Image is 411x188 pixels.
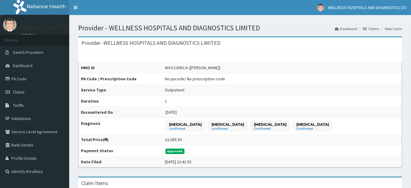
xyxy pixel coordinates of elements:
span: WELLNESS HOSPITALS AND DIAGNOSTICS LTD [328,5,406,10]
th: Date Filed [79,156,162,168]
th: Payment Status [79,145,162,156]
th: HMO ID [79,62,162,73]
small: Confirmed [296,127,329,130]
p: WELLNESS HOSPITALS AND DIAGNOSTICS LTD [21,24,128,30]
a: Dashboard [335,26,357,31]
th: Encountered On [79,107,162,118]
h3: Provider - WELLNESS HOSPITALS AND DIAGNOSTICS LIMITED [81,40,220,46]
p: [MEDICAL_DATA] [254,122,286,127]
small: Confirmed [254,127,286,130]
h3: Claim Items [81,180,108,186]
th: Service Type [79,85,162,96]
img: User Image [317,4,324,11]
img: User Image [3,18,17,32]
th: Duration [79,96,162,107]
p: [MEDICAL_DATA] [169,122,202,127]
th: PA Code / Prescription Code [79,73,162,85]
div: 1 [165,98,167,104]
small: confirmed [212,127,244,130]
span: [DATE] [165,109,177,115]
span: Dashboard [13,63,32,68]
a: Online [21,33,36,37]
h1: Provider - WELLNESS HOSPITALS AND DIAGNOSTICS LIMITED [78,24,402,32]
div: WAY/10051/A ([PERSON_NAME]) [165,65,221,71]
a: Claims [363,26,379,31]
p: [MEDICAL_DATA] [296,122,329,127]
span: Tariffs [13,103,24,108]
span: Approved [165,149,184,154]
div: Outpatient [165,87,184,93]
div: [DATE] 22:41:55 [165,159,191,165]
small: confirmed [169,127,202,130]
div: 23,585.50 [165,137,182,143]
th: Total Price(₦) [79,134,162,145]
div: No pacode / No prescription code [165,76,225,82]
a: View Claim [385,26,402,31]
span: Claims [13,89,25,95]
th: Diagnosis [79,118,162,134]
span: Switch Providers [13,50,44,55]
p: [MEDICAL_DATA] [212,122,244,127]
